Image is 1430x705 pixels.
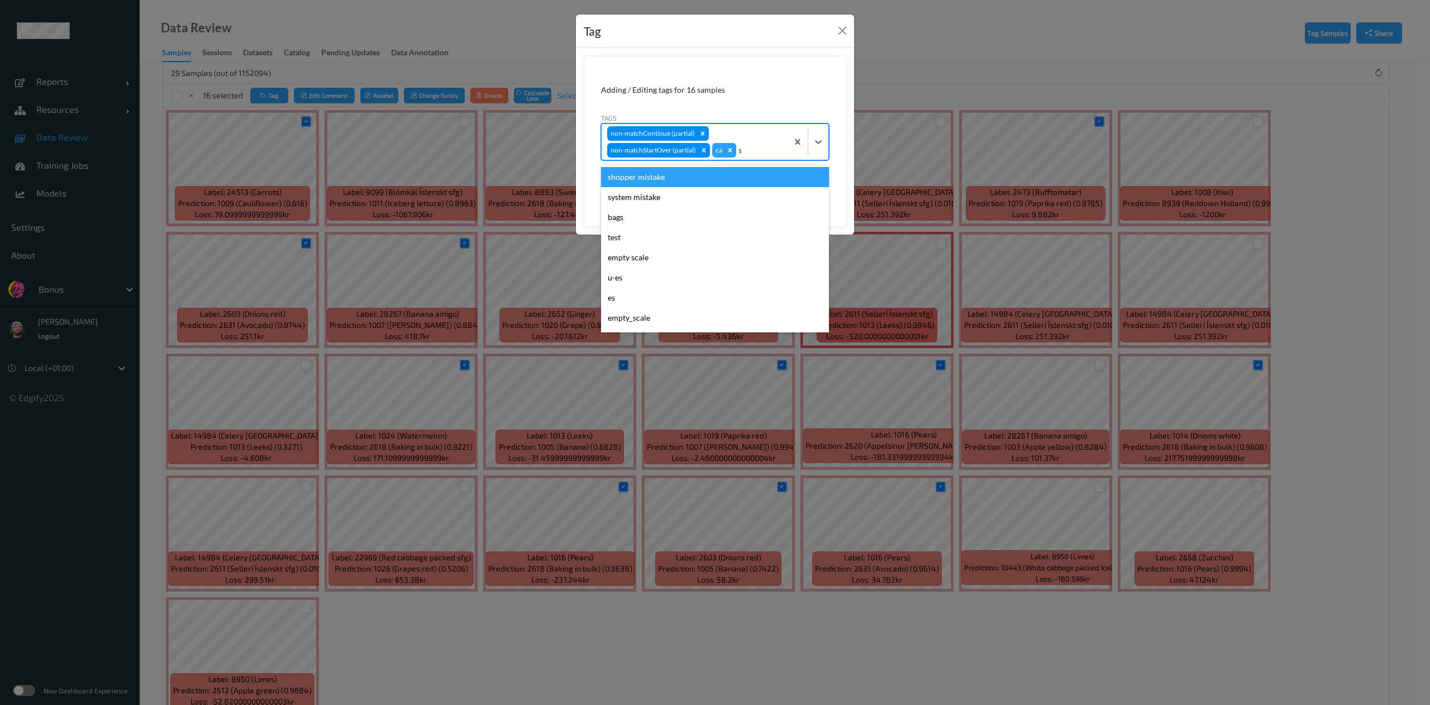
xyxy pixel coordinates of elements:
[601,328,829,348] div: as-no
[601,227,829,247] div: test
[698,143,710,158] div: Remove non-matchStartOver (partial)
[697,126,709,141] div: Remove non-matchContinue (partial)
[601,207,829,227] div: bags
[601,167,829,187] div: shopper mistake
[601,84,829,96] div: Adding / Editing tags for 16 samples
[601,288,829,308] div: es
[584,22,601,40] div: Tag
[724,143,736,158] div: Remove ca
[607,143,698,158] div: non-matchStartOver (partial)
[601,268,829,288] div: u-es
[601,247,829,268] div: empty scale
[601,308,829,328] div: empty_scale
[835,23,850,39] button: Close
[601,187,829,207] div: system mistake
[601,113,617,123] label: Tags
[712,143,724,158] div: ca
[607,126,697,141] div: non-matchContinue (partial)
